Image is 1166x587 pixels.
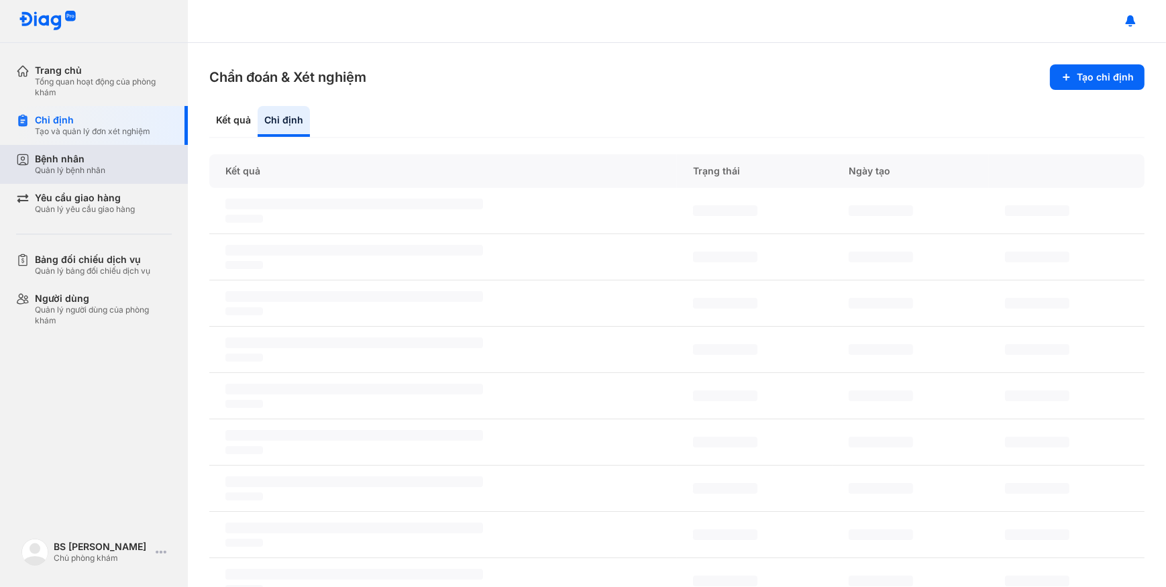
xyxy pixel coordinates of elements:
[693,298,757,309] span: ‌
[225,245,483,256] span: ‌
[19,11,76,32] img: logo
[225,384,483,394] span: ‌
[849,529,913,540] span: ‌
[833,154,988,188] div: Ngày tạo
[693,390,757,401] span: ‌
[209,68,366,87] h3: Chẩn đoán & Xét nghiệm
[209,106,258,137] div: Kết quả
[693,437,757,447] span: ‌
[225,261,263,269] span: ‌
[35,153,105,165] div: Bệnh nhân
[35,266,150,276] div: Quản lý bảng đối chiếu dịch vụ
[849,437,913,447] span: ‌
[849,576,913,586] span: ‌
[1005,483,1069,494] span: ‌
[1005,252,1069,262] span: ‌
[693,529,757,540] span: ‌
[21,539,48,566] img: logo
[1005,344,1069,355] span: ‌
[35,204,135,215] div: Quản lý yêu cầu giao hàng
[35,114,150,126] div: Chỉ định
[849,483,913,494] span: ‌
[1005,390,1069,401] span: ‌
[849,298,913,309] span: ‌
[258,106,310,137] div: Chỉ định
[35,76,172,98] div: Tổng quan hoạt động của phòng khám
[1005,529,1069,540] span: ‌
[693,205,757,216] span: ‌
[225,492,263,500] span: ‌
[693,576,757,586] span: ‌
[1005,437,1069,447] span: ‌
[35,126,150,137] div: Tạo và quản lý đơn xét nghiệm
[693,252,757,262] span: ‌
[225,523,483,533] span: ‌
[677,154,833,188] div: Trạng thái
[225,539,263,547] span: ‌
[225,215,263,223] span: ‌
[225,354,263,362] span: ‌
[35,192,135,204] div: Yêu cầu giao hàng
[1050,64,1145,90] button: Tạo chỉ định
[225,569,483,580] span: ‌
[693,344,757,355] span: ‌
[1005,298,1069,309] span: ‌
[209,154,677,188] div: Kết quả
[54,541,150,553] div: BS [PERSON_NAME]
[225,430,483,441] span: ‌
[225,476,483,487] span: ‌
[35,254,150,266] div: Bảng đối chiếu dịch vụ
[225,291,483,302] span: ‌
[35,64,172,76] div: Trang chủ
[225,337,483,348] span: ‌
[225,446,263,454] span: ‌
[225,400,263,408] span: ‌
[849,205,913,216] span: ‌
[1005,205,1069,216] span: ‌
[225,199,483,209] span: ‌
[35,165,105,176] div: Quản lý bệnh nhân
[693,483,757,494] span: ‌
[54,553,150,564] div: Chủ phòng khám
[1005,576,1069,586] span: ‌
[849,344,913,355] span: ‌
[35,305,172,326] div: Quản lý người dùng của phòng khám
[225,307,263,315] span: ‌
[849,390,913,401] span: ‌
[35,292,172,305] div: Người dùng
[849,252,913,262] span: ‌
